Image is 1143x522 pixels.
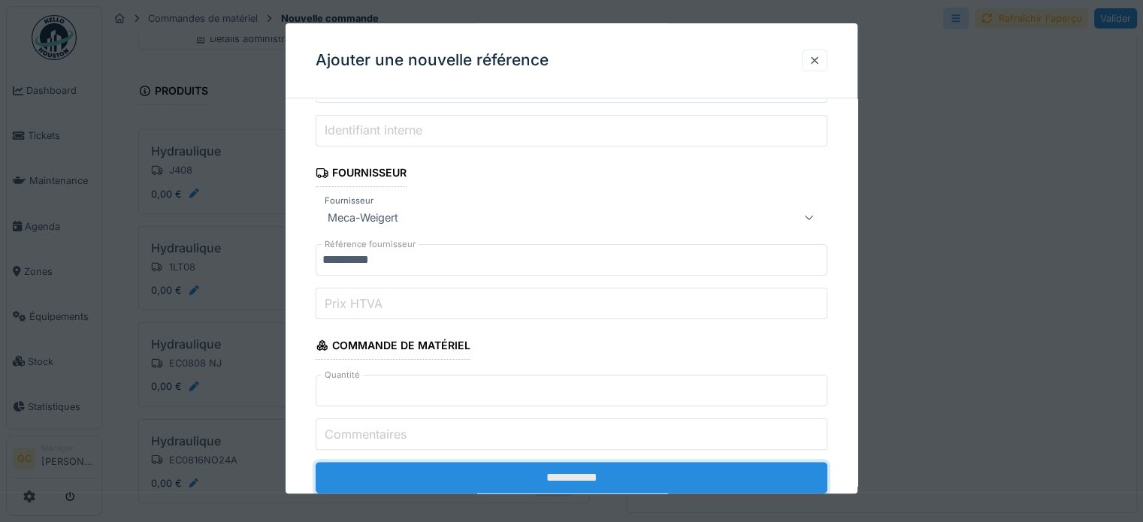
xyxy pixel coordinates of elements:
[322,122,425,140] label: Identifiant interne
[316,335,470,361] div: Commande de matériel
[322,425,410,443] label: Commentaires
[316,51,549,70] h3: Ajouter une nouvelle référence
[322,370,363,382] label: Quantité
[322,195,376,208] label: Fournisseur
[322,239,419,252] label: Référence fournisseur
[316,161,407,187] div: Fournisseur
[322,209,404,227] div: Meca-Weigert
[322,294,386,312] label: Prix HTVA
